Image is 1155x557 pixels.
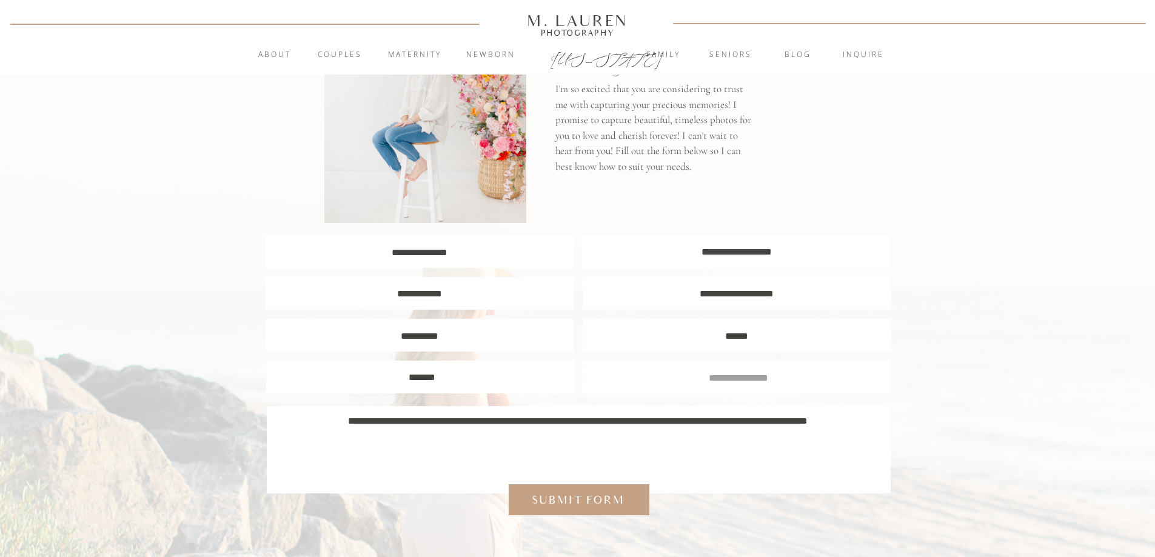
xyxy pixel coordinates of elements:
[252,49,298,61] a: About
[522,30,634,36] a: Photography
[526,492,630,508] a: Submit form
[307,49,373,61] a: Couples
[698,49,763,61] a: Seniors
[491,14,665,27] a: M. Lauren
[631,49,696,61] a: Family
[551,50,606,64] a: [US_STATE]
[458,49,524,61] a: Newborn
[555,81,755,184] p: I'm so excited that you are considering to trust me with capturing your precious memories! I prom...
[765,49,831,61] a: blog
[555,45,754,78] p: let's stay in touch
[567,26,723,45] p: Hello there
[831,49,896,61] a: inquire
[382,49,447,61] a: Maternity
